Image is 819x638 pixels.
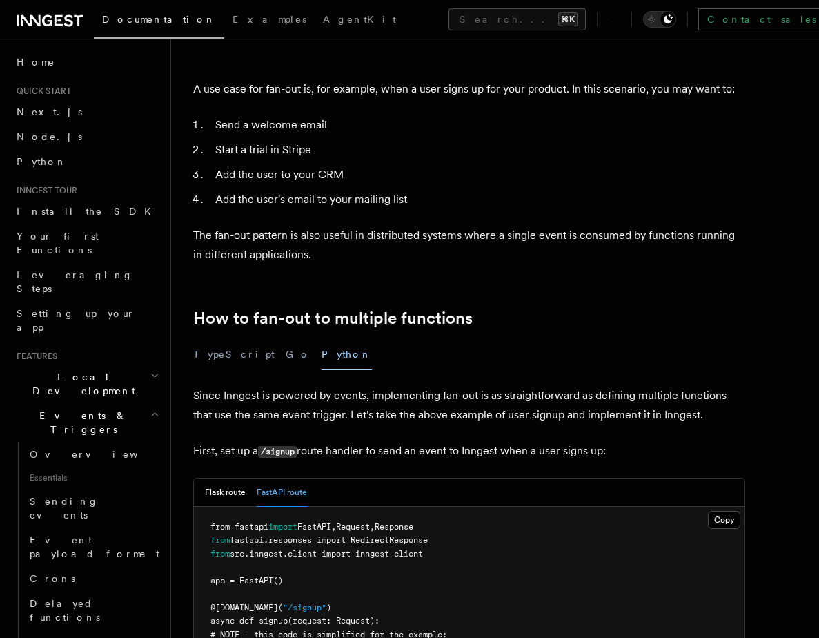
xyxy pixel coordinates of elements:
a: Event payload format [24,528,162,566]
span: Crons [30,573,75,584]
span: Documentation [102,14,216,25]
span: async def signup(request: Request): [210,616,379,626]
a: How to fan-out to multiple functions [193,309,473,328]
span: Event payload format [30,534,159,559]
span: ) [326,603,331,612]
a: Examples [224,4,315,37]
kbd: ⌘K [558,12,578,26]
span: fastapi.responses import RedirectResponse [230,535,428,545]
a: Next.js [11,99,162,124]
a: AgentKit [315,4,404,37]
span: , [370,522,375,532]
button: Search...⌘K [448,8,586,30]
span: from [210,535,230,545]
span: Your first Functions [17,231,99,255]
span: Next.js [17,106,82,117]
a: Leveraging Steps [11,262,162,301]
span: Delayed functions [30,598,100,623]
span: Home [17,55,55,69]
span: from [210,549,230,559]
span: app = FastAPI() [210,576,283,586]
span: import [268,522,297,532]
a: Delayed functions [24,591,162,630]
button: Go [286,339,310,370]
span: Examples [233,14,306,25]
span: Quick start [11,86,71,97]
span: Inngest tour [11,185,77,196]
code: /signup [258,446,297,458]
button: Local Development [11,365,162,403]
button: Toggle dark mode [643,11,676,28]
p: First, set up a route handler to send an event to Inngest when a user signs up: [193,441,745,461]
span: @[DOMAIN_NAME]( [210,603,283,612]
a: Node.js [11,124,162,149]
li: Add the user to your CRM [211,165,745,184]
button: FastAPI route [257,478,307,507]
span: Python [17,156,67,167]
span: , [331,522,336,532]
span: Node.js [17,131,82,142]
span: AgentKit [323,14,396,25]
span: Request [336,522,370,532]
span: Local Development [11,370,150,398]
span: Leveraging Steps [17,269,133,294]
span: Features [11,351,57,362]
p: A use case for fan-out is, for example, when a user signs up for your product. In this scenario, ... [193,79,745,99]
span: FastAPI [297,522,331,532]
button: Python [322,339,372,370]
a: Setting up your app [11,301,162,340]
button: Flask route [205,478,246,507]
a: Overview [24,442,162,467]
span: from fastapi [210,522,268,532]
button: TypeScript [193,339,275,370]
span: Response [375,522,413,532]
li: Add the user's email to your mailing list [211,190,745,209]
p: Since Inngest is powered by events, implementing fan-out is as straightforward as defining multip... [193,386,745,425]
a: Sending events [24,489,162,528]
p: The fan-out pattern is also useful in distributed systems where a single event is consumed by fun... [193,226,745,264]
span: Install the SDK [17,206,159,217]
a: Crons [24,566,162,591]
li: Send a welcome email [211,115,745,135]
a: Python [11,149,162,174]
button: Events & Triggers [11,403,162,442]
a: Documentation [94,4,224,39]
span: Essentials [24,467,162,489]
span: Sending events [30,496,99,521]
a: Install the SDK [11,199,162,224]
li: Start a trial in Stripe [211,140,745,159]
span: Setting up your app [17,308,135,333]
span: Events & Triggers [11,409,150,436]
span: src.inngest.client import inngest_client [230,549,423,559]
button: Copy [708,511,740,529]
a: Home [11,50,162,75]
span: Overview [30,449,172,460]
a: Your first Functions [11,224,162,262]
span: "/signup" [283,603,326,612]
